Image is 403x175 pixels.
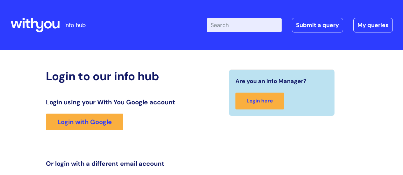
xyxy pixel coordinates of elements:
[353,18,393,32] a: My queries
[207,18,282,32] input: Search
[46,160,197,167] h3: Or login with a different email account
[46,114,123,130] a: Login with Google
[46,98,197,106] h3: Login using your With You Google account
[235,76,306,86] span: Are you an Info Manager?
[235,93,284,109] a: Login here
[46,69,197,83] h2: Login to our info hub
[292,18,343,32] a: Submit a query
[64,20,86,30] p: info hub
